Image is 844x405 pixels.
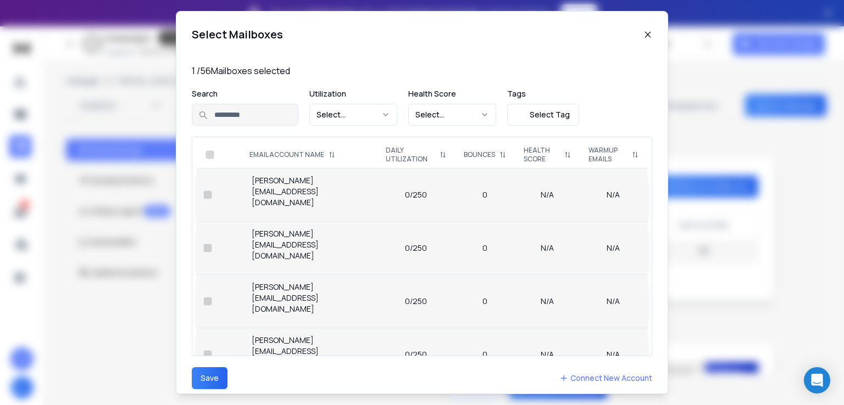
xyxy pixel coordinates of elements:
[192,64,652,77] p: 1 / 56 Mailboxes selected
[507,88,579,99] p: Tags
[588,146,628,164] p: WARMUP EMAILS
[804,367,830,393] div: Open Intercom Messenger
[309,88,397,99] p: Utilization
[507,104,579,126] button: Select Tag
[192,88,298,99] p: Search
[386,146,435,164] p: DAILY UTILIZATION
[524,146,559,164] p: HEALTH SCORE
[309,104,397,126] button: Select...
[408,104,496,126] button: Select...
[408,88,496,99] p: Health Score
